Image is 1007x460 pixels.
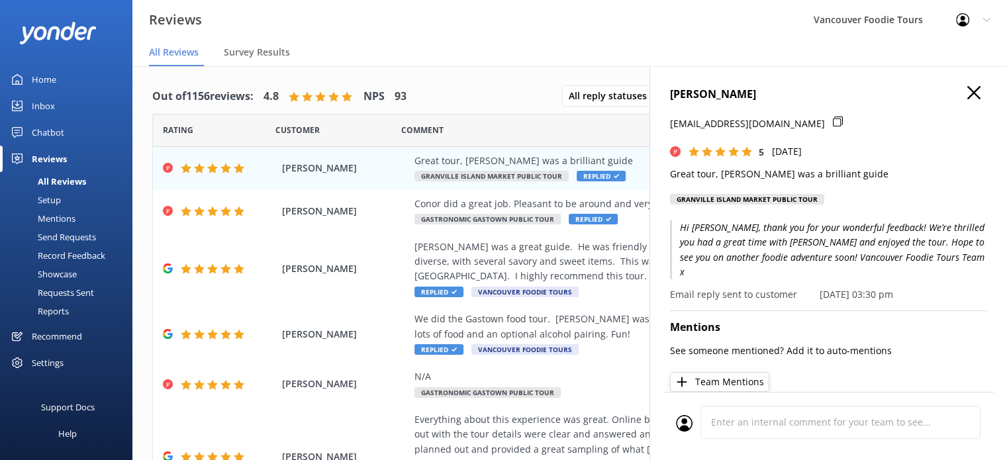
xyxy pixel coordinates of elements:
div: All Reviews [8,172,86,191]
p: [EMAIL_ADDRESS][DOMAIN_NAME] [670,116,825,131]
p: [DATE] [772,144,802,159]
h4: [PERSON_NAME] [670,86,987,103]
div: Reports [8,302,69,320]
span: Vancouver Foodie Tours [471,344,579,355]
div: We did the Gastown food tour. [PERSON_NAME] was a great tour guide. It was an enjoyable 3 hours w... [414,312,897,342]
div: Chatbot [32,119,64,146]
span: [PERSON_NAME] [282,204,408,218]
h3: Reviews [149,9,202,30]
a: Record Feedback [8,246,132,265]
a: Showcase [8,265,132,283]
div: N/A [414,369,897,384]
div: Requests Sent [8,283,94,302]
a: Send Requests [8,228,132,246]
span: Replied [414,344,463,355]
a: Setup [8,191,132,209]
p: Hi [PERSON_NAME], thank you for your wonderful feedback! We’re thrilled you had a great time with... [670,220,987,280]
span: Survey Results [224,46,290,59]
span: All reply statuses [569,89,655,103]
span: Vancouver Foodie Tours [471,287,579,297]
div: [PERSON_NAME] was a great guide. He was friendly and knowledgeable. The food was excellent and qu... [414,240,897,284]
a: Mentions [8,209,132,228]
span: Gastronomic Gastown Public Tour [414,387,561,398]
p: See someone mentioned? Add it to auto-mentions [670,344,987,358]
span: [PERSON_NAME] [282,377,408,391]
p: [DATE] 03:30 pm [820,287,893,302]
img: user_profile.svg [676,415,693,432]
div: Conor did a great job. Pleasant to be around and very knowledgeable [414,197,897,211]
span: Gastronomic Gastown Public Tour [414,214,561,224]
div: Help [58,420,77,447]
h4: Mentions [670,319,987,336]
span: Replied [569,214,618,224]
span: Replied [577,171,626,181]
div: Recommend [32,323,82,349]
h4: Out of 1156 reviews: [152,88,254,105]
span: Replied [414,287,463,297]
div: Mentions [8,209,75,228]
span: Granville Island Market Public Tour [414,171,569,181]
span: [PERSON_NAME] [282,161,408,175]
span: Date [163,124,193,136]
div: Granville Island Market Public Tour [670,194,824,205]
div: Home [32,66,56,93]
a: Reports [8,302,132,320]
div: Setup [8,191,61,209]
div: Send Requests [8,228,96,246]
h4: 93 [395,88,407,105]
a: Requests Sent [8,283,132,302]
div: Showcase [8,265,77,283]
button: Close [967,86,981,101]
p: Email reply sent to customer [670,287,797,302]
span: Date [275,124,320,136]
div: Settings [32,349,64,376]
span: All Reviews [149,46,199,59]
div: Support Docs [41,394,95,420]
h4: NPS [363,88,385,105]
a: All Reviews [8,172,132,191]
span: [PERSON_NAME] [282,261,408,276]
span: Question [401,124,444,136]
button: Team Mentions [670,372,769,392]
div: Inbox [32,93,55,119]
p: Great tour, [PERSON_NAME] was a brilliant guide [670,167,987,181]
div: Reviews [32,146,67,172]
span: [PERSON_NAME] [282,327,408,342]
span: 5 [759,146,764,158]
div: Record Feedback [8,246,105,265]
div: Great tour, [PERSON_NAME] was a brilliant guide [414,154,897,168]
img: yonder-white-logo.png [20,22,96,44]
h4: 4.8 [264,88,279,105]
